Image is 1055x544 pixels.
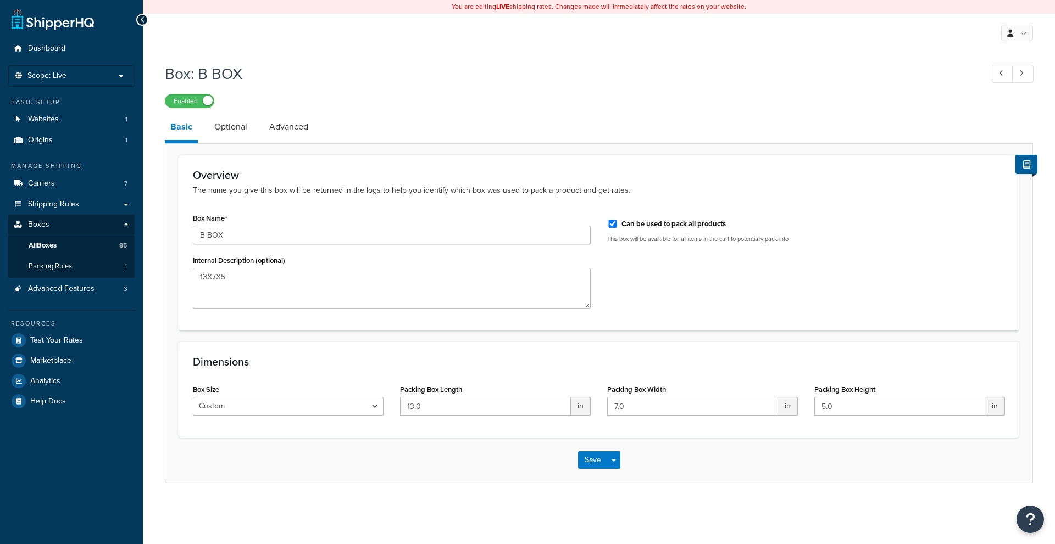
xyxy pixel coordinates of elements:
span: 3 [124,284,127,294]
button: Show Help Docs [1015,155,1037,174]
span: Help Docs [30,397,66,406]
a: AllBoxes85 [8,235,135,256]
span: 1 [125,136,127,145]
h1: Box: B BOX [165,63,971,85]
a: Advanced [264,114,314,140]
a: Test Your Rates [8,330,135,350]
a: Optional [209,114,253,140]
span: in [985,397,1005,416]
b: LIVE [496,2,509,12]
span: Carriers [28,179,55,188]
a: Packing Rules1 [8,256,135,277]
p: This box will be available for all items in the cart to potentially pack into [607,235,1005,243]
span: All Boxes [29,241,57,250]
a: Carriers7 [8,173,135,194]
a: Shipping Rules [8,194,135,215]
li: Origins [8,130,135,150]
label: Packing Box Width [607,385,666,394]
a: Marketplace [8,351,135,371]
label: Box Name [193,214,227,223]
a: Next Record [1012,65,1034,83]
span: Analytics [30,377,60,386]
li: Advanced Features [8,279,135,299]
span: 1 [125,262,127,271]
a: Dashboard [8,38,135,59]
a: Previous Record [992,65,1013,83]
li: Boxes [8,215,135,277]
a: Analytics [8,371,135,391]
span: Shipping Rules [28,200,79,209]
div: Basic Setup [8,98,135,107]
span: Advanced Features [28,284,95,294]
label: Enabled [165,94,214,108]
button: Open Resource Center [1017,506,1044,533]
a: Basic [165,114,198,143]
div: Manage Shipping [8,161,135,171]
li: Carriers [8,173,135,194]
span: Dashboard [28,44,65,53]
label: Packing Box Height [814,385,875,394]
a: Boxes [8,215,135,235]
h3: Overview [193,169,1005,181]
p: The name you give this box will be returned in the logs to help you identify which box was used t... [193,184,1005,197]
a: Origins1 [8,130,135,150]
a: Advanced Features3 [8,279,135,299]
span: Origins [28,136,53,145]
span: Boxes [28,220,49,229]
span: 85 [119,241,127,250]
li: Packing Rules [8,256,135,277]
span: Packing Rules [29,262,72,271]
span: Websites [28,115,59,124]
label: Box Size [193,385,219,394]
span: Marketplace [30,356,71,366]
h3: Dimensions [193,356,1005,368]
label: Packing Box Length [400,385,462,394]
textarea: 13X7X5 [193,268,591,309]
label: Can be used to pack all products [621,219,726,229]
span: in [571,397,591,416]
a: Help Docs [8,391,135,411]
button: Save [578,451,608,469]
label: Internal Description (optional) [193,256,285,265]
span: 7 [124,179,127,188]
a: Websites1 [8,109,135,130]
span: Scope: Live [27,71,66,81]
span: 1 [125,115,127,124]
li: Websites [8,109,135,130]
span: Test Your Rates [30,336,83,345]
div: Resources [8,319,135,328]
span: in [778,397,798,416]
